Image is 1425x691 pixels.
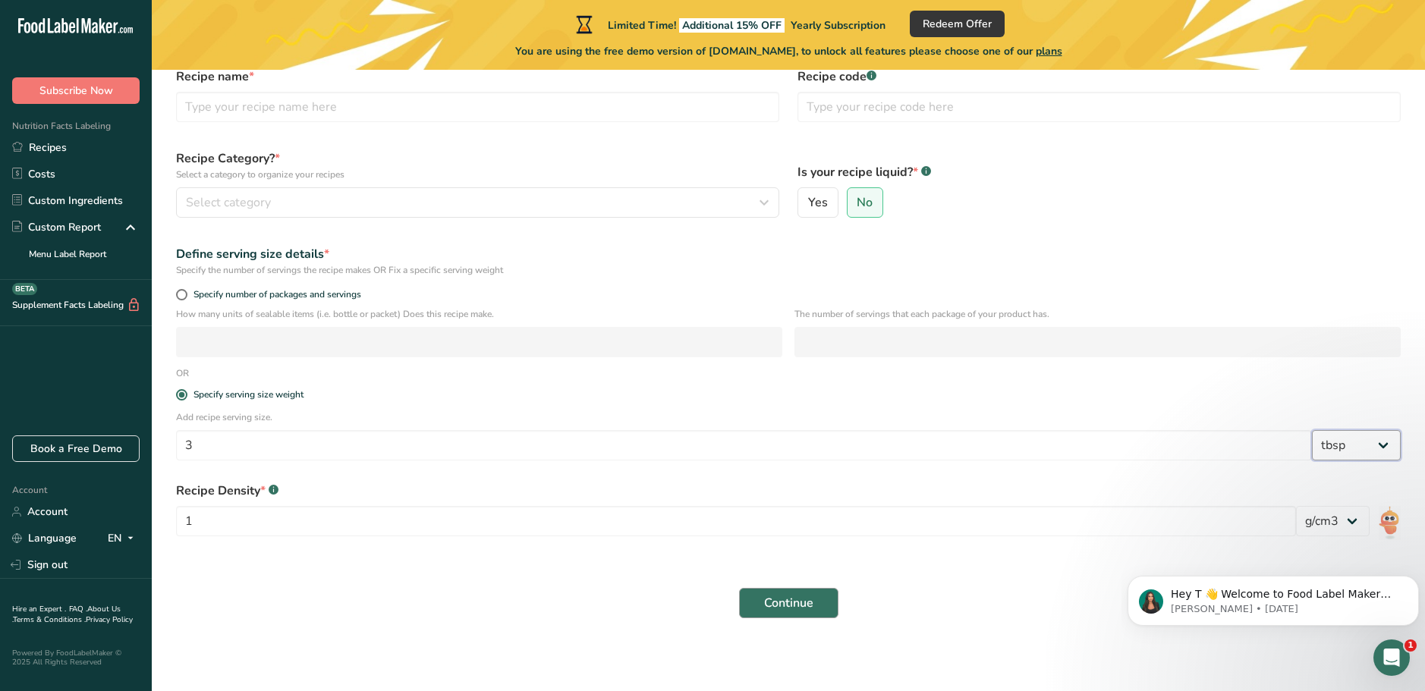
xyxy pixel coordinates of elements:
span: Yes [808,195,828,210]
span: Additional 15% OFF [679,18,785,33]
div: Powered By FoodLabelMaker © 2025 All Rights Reserved [12,649,140,667]
button: Redeem Offer [910,11,1005,37]
label: Recipe Category? [176,149,779,181]
input: Type your density here [176,506,1296,536]
label: Recipe code [797,68,1401,86]
span: Yearly Subscription [791,18,886,33]
span: No [857,195,873,210]
button: Select category [176,187,779,218]
span: Redeem Offer [923,16,992,32]
a: Privacy Policy [86,614,133,625]
a: FAQ . [69,604,87,614]
div: Specify serving size weight [193,389,304,400]
input: Type your serving size here [176,430,1312,460]
a: Hire an Expert . [12,604,66,614]
div: Limited Time! [573,15,886,33]
span: Continue [764,594,813,612]
div: OR [167,366,198,380]
span: 1 [1405,639,1417,652]
label: Recipe name [176,68,779,86]
label: Is your recipe liquid? [797,163,1401,181]
button: Subscribe Now [12,77,140,104]
iframe: Intercom live chat [1373,639,1410,676]
div: Recipe Density [176,482,1296,500]
div: Define serving size details [176,245,1401,263]
a: Terms & Conditions . [13,614,86,625]
a: Book a Free Demo [12,435,140,462]
div: Custom Report [12,219,101,235]
p: The number of servings that each package of your product has. [794,307,1401,321]
span: plans [1036,44,1062,58]
div: Specify the number of servings the recipe makes OR Fix a specific serving weight [176,263,1401,277]
input: Type your recipe code here [797,92,1401,122]
span: Select category [186,193,271,212]
img: ai-bot.1dcbe71.gif [1379,506,1401,540]
p: How many units of sealable items (i.e. bottle or packet) Does this recipe make. [176,307,782,321]
a: Language [12,525,77,551]
button: Continue [739,588,838,618]
input: Type your recipe name here [176,92,779,122]
span: You are using the free demo version of [DOMAIN_NAME], to unlock all features please choose one of... [515,43,1062,59]
div: EN [108,529,140,548]
div: BETA [12,283,37,295]
span: Specify number of packages and servings [187,289,361,300]
span: Subscribe Now [39,83,113,99]
p: Add recipe serving size. [176,410,1401,424]
iframe: Intercom notifications message [1121,544,1425,650]
p: Select a category to organize your recipes [176,168,779,181]
a: About Us . [12,604,121,625]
